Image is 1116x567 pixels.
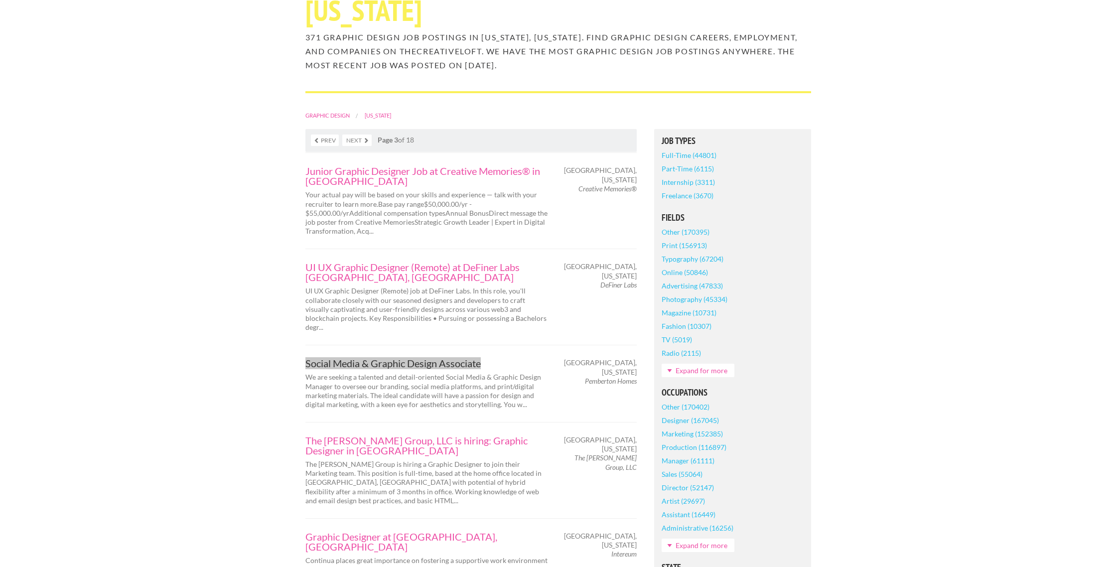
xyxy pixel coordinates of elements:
[662,306,716,319] a: Magazine (10731)
[662,508,715,521] a: Assistant (16449)
[564,166,637,184] span: [GEOGRAPHIC_DATA], [US_STATE]
[305,373,550,409] p: We are seeking a talented and detail-oriented Social Media & Graphic Design Manager to oversee ou...
[564,262,637,280] span: [GEOGRAPHIC_DATA], [US_STATE]
[305,435,550,455] a: The [PERSON_NAME] Group, LLC is hiring: Graphic Designer in [GEOGRAPHIC_DATA]
[662,346,701,360] a: Radio (2115)
[662,454,714,467] a: Manager (61111)
[585,377,637,385] em: Pemberton Homes
[564,532,637,550] span: [GEOGRAPHIC_DATA], [US_STATE]
[662,189,713,202] a: Freelance (3670)
[662,252,723,266] a: Typography (67204)
[305,190,550,236] p: Your actual pay will be based on your skills and experience — talk with your recruiter to learn m...
[662,481,714,494] a: Director (52147)
[305,286,550,332] p: UI UX Graphic Designer (Remote) job at DeFiner Labs. In this role, you'll collaborate closely wit...
[305,262,550,282] a: UI UX Graphic Designer (Remote) at DeFiner Labs [GEOGRAPHIC_DATA], [GEOGRAPHIC_DATA]
[662,225,709,239] a: Other (170395)
[662,319,711,333] a: Fashion (10307)
[662,467,702,481] a: Sales (55064)
[662,148,716,162] a: Full-Time (44801)
[662,539,734,552] a: Expand for more
[611,550,637,558] em: Intereum
[342,135,372,146] a: Next
[662,137,804,145] h5: Job Types
[662,427,723,440] a: Marketing (152385)
[305,532,550,552] a: Graphic Designer at [GEOGRAPHIC_DATA], [GEOGRAPHIC_DATA]
[662,213,804,222] h5: Fields
[378,136,398,144] strong: Page 3
[311,135,339,146] a: Prev
[305,30,811,72] h2: 371 Graphic Design job postings in [US_STATE], [US_STATE]. Find Graphic Design careers, employmen...
[662,400,709,414] a: Other (170402)
[305,129,637,152] nav: of 18
[662,333,692,346] a: TV (5019)
[662,279,723,292] a: Advertising (47833)
[305,460,550,505] p: The [PERSON_NAME] Group is hiring a Graphic Designer to join their Marketing team. This position ...
[662,239,707,252] a: Print (156913)
[564,358,637,376] span: [GEOGRAPHIC_DATA], [US_STATE]
[662,388,804,397] h5: Occupations
[305,358,550,368] a: Social Media & Graphic Design Associate
[574,453,637,471] em: The [PERSON_NAME] Group, LLC
[662,414,719,427] a: Designer (167045)
[365,112,391,119] a: [US_STATE]
[564,435,637,453] span: [GEOGRAPHIC_DATA], [US_STATE]
[662,440,726,454] a: Production (116897)
[662,292,727,306] a: Photography (45334)
[305,166,550,186] a: Junior Graphic Designer Job at Creative Memories® in [GEOGRAPHIC_DATA]
[662,521,733,535] a: Administrative (16256)
[662,494,705,508] a: Artist (29697)
[662,175,715,189] a: Internship (3311)
[305,112,350,119] a: Graphic Design
[662,162,714,175] a: Part-Time (6115)
[662,266,708,279] a: Online (50846)
[578,184,637,193] em: Creative Memories®
[662,364,734,377] a: Expand for more
[600,281,637,289] em: DeFiner Labs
